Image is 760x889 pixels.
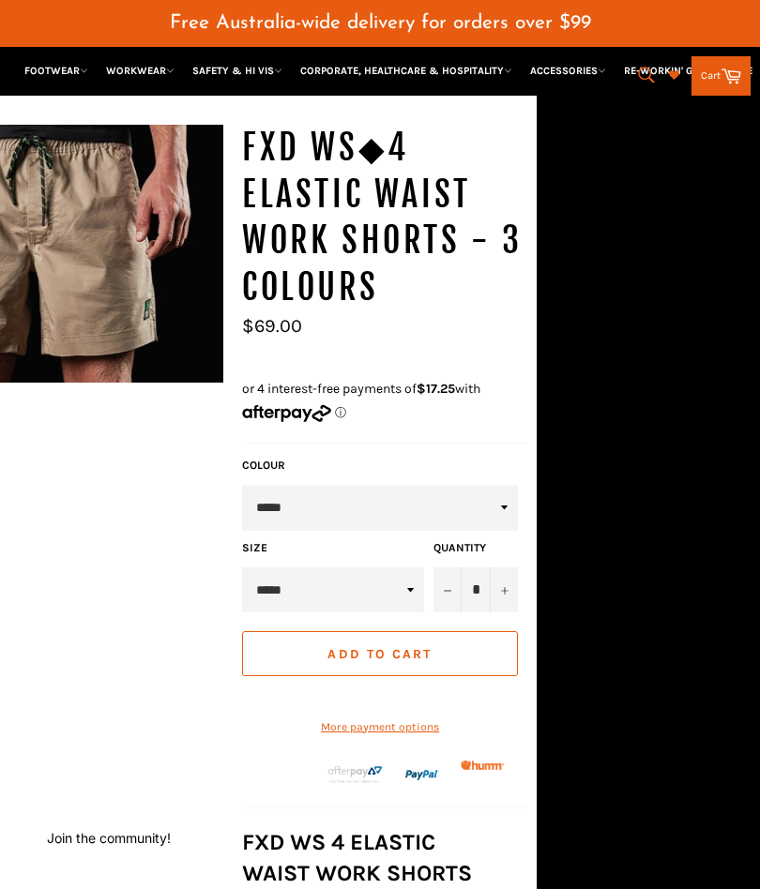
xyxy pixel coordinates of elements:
a: FOOTWEAR [17,56,96,85]
label: Size [242,540,424,556]
a: More payment options [242,719,518,735]
button: Add to Cart [242,631,518,676]
h1: FXD WS◆4 Elastic Waist Work Shorts - 3 Colours [242,125,527,310]
img: Humm_core_logo_RGB-01_300x60px_small_195d8312-4386-4de7-b182-0ef9b6303a37.png [461,761,504,769]
label: COLOUR [242,458,518,474]
button: Reduce item quantity by one [433,567,462,612]
a: WORKWEAR [99,56,182,85]
span: Free Australia-wide delivery for orders over $99 [170,13,591,33]
a: CORPORATE, HEALTHCARE & HOSPITALITY [293,56,520,85]
button: Join the community! [47,830,171,846]
img: paypal.png [405,758,439,791]
span: Add to Cart [327,646,432,662]
img: Afterpay-Logo-on-dark-bg_large.png [327,764,384,784]
a: ACCESSORIES [523,56,614,85]
h3: FXD WS 4 ELASTIC WAIST WORK SHORTS [242,827,527,889]
label: Quantity [433,540,518,556]
a: SAFETY & HI VIS [185,56,290,85]
button: Increase item quantity by one [490,567,518,612]
a: Cart [692,56,751,96]
span: $69.00 [242,315,302,337]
